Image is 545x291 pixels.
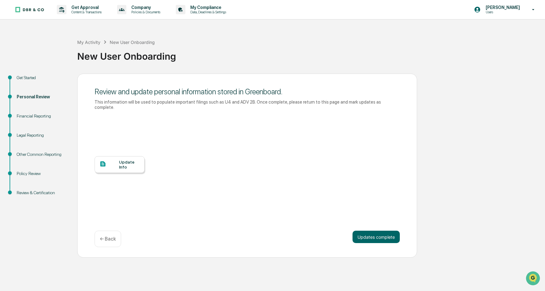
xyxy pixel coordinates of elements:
div: 🔎 [6,90,11,95]
div: Policy Review [17,170,67,177]
a: 🔎Data Lookup [4,87,41,98]
div: 🖐️ [6,79,11,83]
span: Data Lookup [12,90,39,96]
div: We're available if you need us! [21,53,78,58]
div: Personal Review [17,94,67,100]
a: 🗄️Attestations [42,75,79,87]
p: Users [481,10,523,14]
p: Data, Deadlines & Settings [185,10,229,14]
div: Review & Certification [17,190,67,196]
div: Financial Reporting [17,113,67,119]
div: My Activity [77,40,100,45]
a: Powered byPylon [44,105,75,109]
span: Attestations [51,78,77,84]
div: 🗄️ [45,79,50,83]
p: Policies & Documents [126,10,163,14]
p: Company [126,5,163,10]
div: Review and update personal information stored in Greenboard. [95,87,400,96]
iframe: Open customer support [525,271,542,287]
div: Get Started [17,75,67,81]
span: Pylon [61,105,75,109]
div: New User Onboarding [77,46,542,62]
a: 🖐️Preclearance [4,75,42,87]
button: Start new chat [105,49,112,57]
div: Legal Reporting [17,132,67,139]
button: Updates complete [353,231,400,243]
img: 1746055101610-c473b297-6a78-478c-a979-82029cc54cd1 [6,47,17,58]
div: This information will be used to populate important filings such as U4 and ADV 2B. Once complete,... [95,99,400,110]
div: Other Common Reporting [17,151,67,158]
p: ← Back [100,236,116,242]
p: How can we help? [6,13,112,23]
p: Content & Transactions [66,10,105,14]
img: logo [15,6,44,13]
span: Preclearance [12,78,40,84]
p: Get Approval [66,5,105,10]
div: Update Info [119,160,140,169]
p: My Compliance [185,5,229,10]
p: [PERSON_NAME] [481,5,523,10]
div: New User Onboarding [110,40,155,45]
div: Start new chat [21,47,101,53]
